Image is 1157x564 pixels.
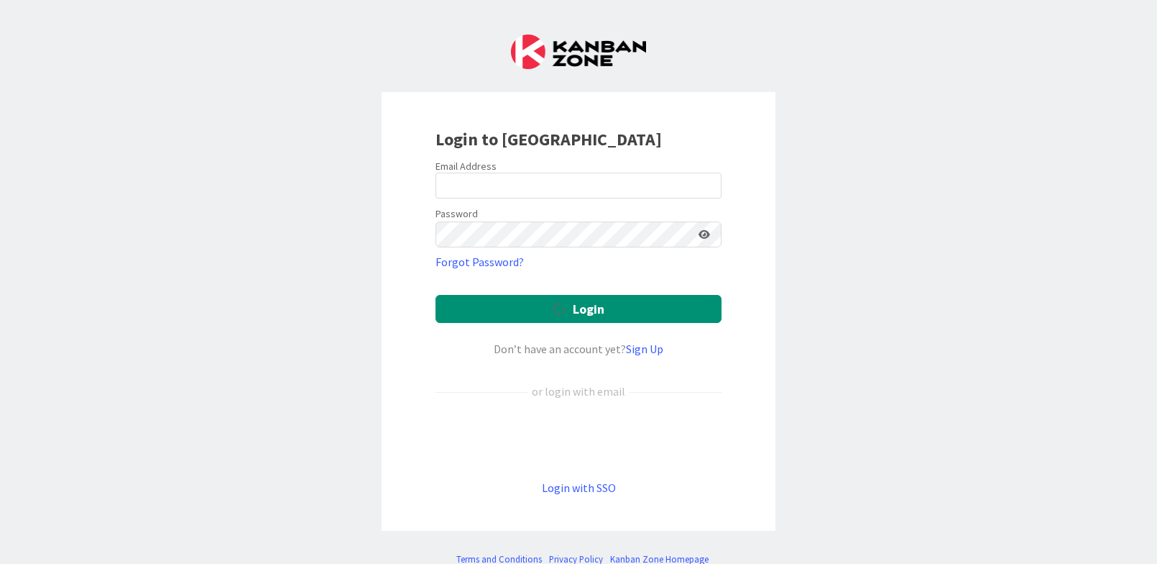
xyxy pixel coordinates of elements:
[542,481,616,495] a: Login with SSO
[435,206,478,222] label: Password
[435,160,497,173] label: Email Address
[435,128,662,150] b: Login to [GEOGRAPHIC_DATA]
[511,35,646,69] img: Kanban Zone
[435,295,722,323] button: Login
[528,383,629,400] div: or login with email
[428,424,729,455] iframe: Sign in with Google Button
[435,340,722,358] div: Don’t have an account yet?
[435,253,524,270] a: Forgot Password?
[626,342,663,356] a: Sign Up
